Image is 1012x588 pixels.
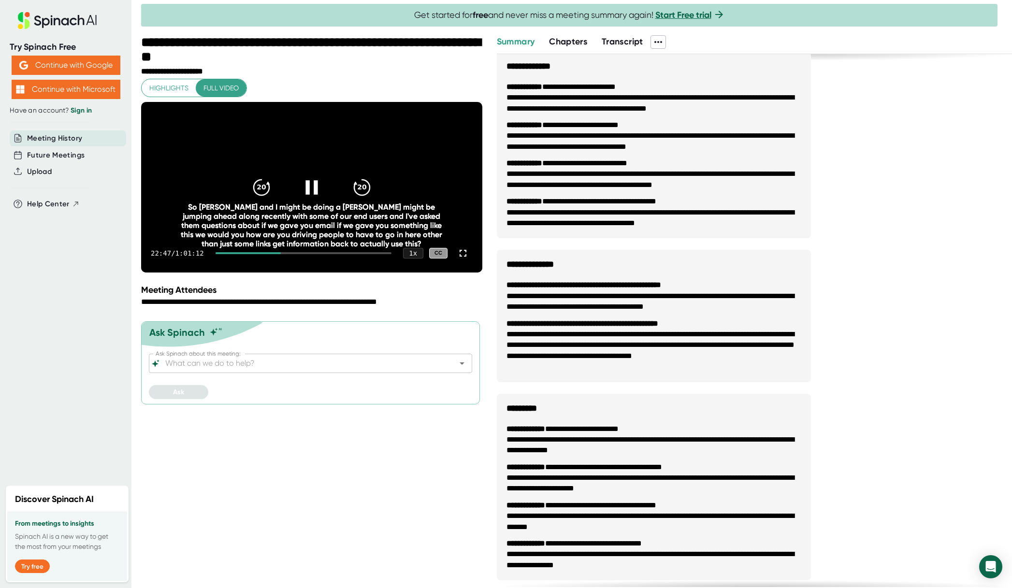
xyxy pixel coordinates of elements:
div: Try Spinach Free [10,42,122,53]
button: Upload [27,166,52,177]
div: CC [429,248,448,259]
span: Transcript [602,36,643,47]
button: Ask [149,385,208,399]
h2: Discover Spinach AI [15,493,94,506]
button: Meeting History [27,133,82,144]
input: What can we do to help? [163,357,441,370]
button: Chapters [549,35,587,48]
div: Open Intercom Messenger [979,555,1002,578]
h3: From meetings to insights [15,520,119,528]
div: 22:47 / 1:01:12 [151,249,204,257]
span: Help Center [27,199,70,210]
div: Ask Spinach [149,327,205,338]
button: Transcript [602,35,643,48]
p: Spinach AI is a new way to get the most from your meetings [15,531,119,552]
div: 1 x [403,248,423,258]
img: Aehbyd4JwY73AAAAAElFTkSuQmCC [19,61,28,70]
button: Continue with Google [12,56,120,75]
span: Full video [203,82,239,94]
b: free [473,10,488,20]
span: Ask [173,388,184,396]
button: Try free [15,559,50,573]
span: Highlights [149,82,188,94]
div: Meeting Attendees [141,285,485,295]
button: Summary [497,35,535,48]
div: Have an account? [10,106,122,115]
a: Start Free trial [655,10,711,20]
button: Highlights [142,79,196,97]
button: Help Center [27,199,80,210]
span: Summary [497,36,535,47]
button: Full video [196,79,246,97]
button: Future Meetings [27,150,85,161]
button: Continue with Microsoft [12,80,120,99]
span: Get started for and never miss a meeting summary again! [414,10,725,21]
span: Chapters [549,36,587,47]
a: Sign in [71,106,92,115]
div: So [PERSON_NAME] and I might be doing a [PERSON_NAME] might be jumping ahead along recently with ... [175,202,448,248]
button: Open [455,357,469,370]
